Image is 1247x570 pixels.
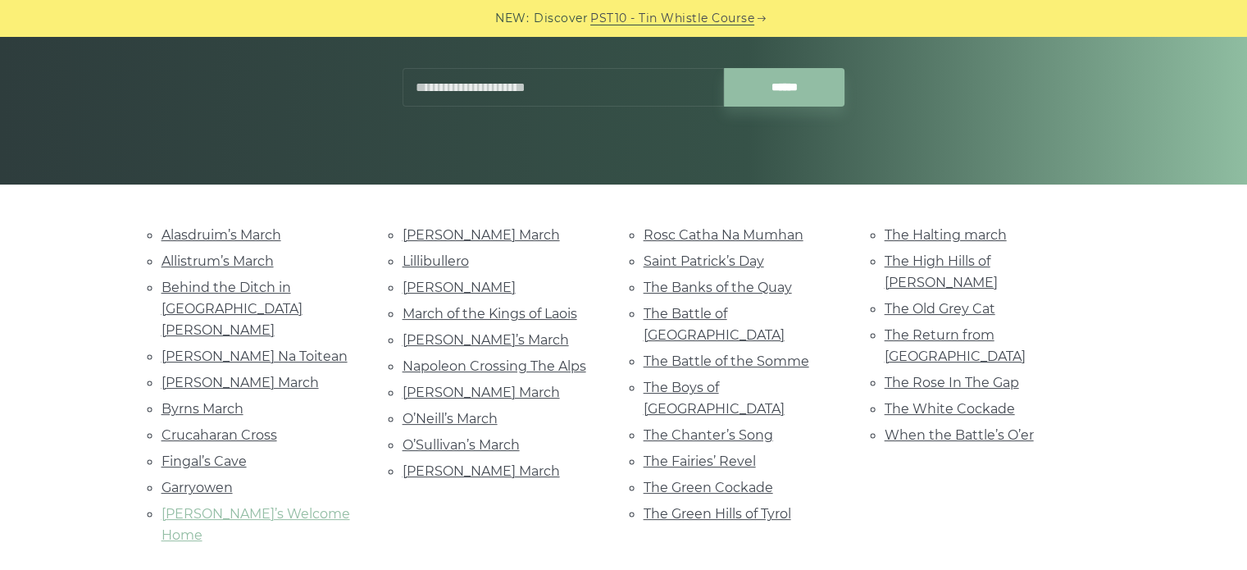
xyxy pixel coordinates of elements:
[495,9,529,28] span: NEW:
[403,227,560,243] a: [PERSON_NAME] March
[403,280,516,295] a: [PERSON_NAME]
[885,375,1019,390] a: The Rose In The Gap
[885,327,1026,364] a: The Return from [GEOGRAPHIC_DATA]
[162,227,281,243] a: Alasdruim’s March
[885,253,998,290] a: The High Hills of [PERSON_NAME]
[885,227,1007,243] a: The Halting march
[644,480,773,495] a: The Green Cockade
[644,280,792,295] a: The Banks of the Quay
[162,401,243,417] a: Byrns March
[885,401,1015,417] a: The White Cockade
[403,385,560,400] a: [PERSON_NAME] March
[403,437,520,453] a: O’Sullivan’s March
[644,506,791,522] a: The Green Hills of Tyrol
[162,253,274,269] a: Allistrum’s March
[162,454,247,469] a: Fingal’s Cave
[885,427,1034,443] a: When the Battle’s O’er
[403,463,560,479] a: [PERSON_NAME] March
[885,301,995,317] a: The Old Grey Cat
[162,506,350,543] a: [PERSON_NAME]’s Welcome Home
[644,253,764,269] a: Saint Patrick’s Day
[644,454,756,469] a: The Fairies’ Revel
[403,358,586,374] a: Napoleon Crossing The Alps
[162,349,348,364] a: [PERSON_NAME] Na Toitean
[644,353,809,369] a: The Battle of the Somme
[403,306,577,321] a: March of the Kings of Laois
[162,375,319,390] a: [PERSON_NAME] March
[534,9,588,28] span: Discover
[162,427,277,443] a: Crucaharan Cross
[644,306,785,343] a: The Battle of [GEOGRAPHIC_DATA]
[162,480,233,495] a: Garryowen
[644,380,785,417] a: The Boys of [GEOGRAPHIC_DATA]
[590,9,754,28] a: PST10 - Tin Whistle Course
[403,411,498,426] a: O’Neill’s March
[162,280,303,338] a: Behind the Ditch in [GEOGRAPHIC_DATA] [PERSON_NAME]
[403,253,469,269] a: Lillibullero
[403,332,569,348] a: [PERSON_NAME]’s March
[644,227,803,243] a: Rosc Catha Na Mumhan
[644,427,773,443] a: The Chanter’s Song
